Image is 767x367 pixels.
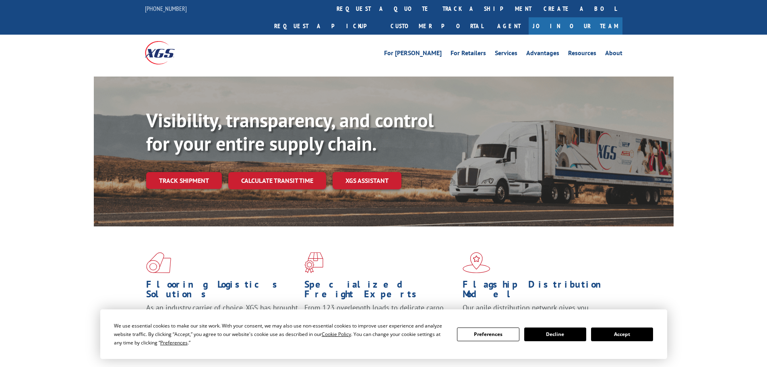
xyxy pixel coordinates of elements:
[451,50,486,59] a: For Retailers
[457,328,519,341] button: Preferences
[529,17,622,35] a: Join Our Team
[268,17,385,35] a: Request a pickup
[304,252,323,273] img: xgs-icon-focused-on-flooring-red
[304,303,457,339] p: From 123 overlength loads to delicate cargo, our experienced staff knows the best way to move you...
[100,309,667,359] div: Cookie Consent Prompt
[463,252,490,273] img: xgs-icon-flagship-distribution-model-red
[568,50,596,59] a: Resources
[304,280,457,303] h1: Specialized Freight Experts
[495,50,517,59] a: Services
[146,252,171,273] img: xgs-icon-total-supply-chain-intelligence-red
[524,328,586,341] button: Decline
[146,280,298,303] h1: Flooring Logistics Solutions
[526,50,559,59] a: Advantages
[385,17,489,35] a: Customer Portal
[605,50,622,59] a: About
[333,172,401,189] a: XGS ASSISTANT
[145,4,187,12] a: [PHONE_NUMBER]
[146,303,298,332] span: As an industry carrier of choice, XGS has brought innovation and dedication to flooring logistics...
[114,321,447,347] div: We use essential cookies to make our site work. With your consent, we may also use non-essential ...
[384,50,442,59] a: For [PERSON_NAME]
[463,303,611,322] span: Our agile distribution network gives you nationwide inventory management on demand.
[146,108,434,156] b: Visibility, transparency, and control for your entire supply chain.
[322,331,351,338] span: Cookie Policy
[160,339,188,346] span: Preferences
[228,172,326,189] a: Calculate transit time
[146,172,222,189] a: Track shipment
[463,280,615,303] h1: Flagship Distribution Model
[489,17,529,35] a: Agent
[591,328,653,341] button: Accept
